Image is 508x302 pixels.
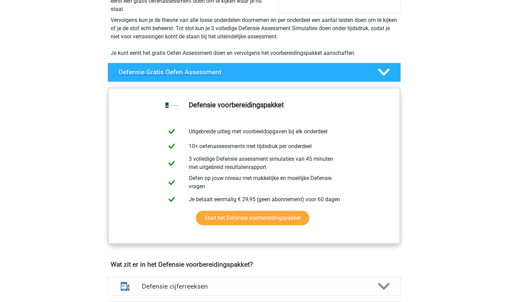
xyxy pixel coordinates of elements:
[105,277,404,296] a: cijferreeksen Defensie cijferreeksen
[196,211,309,225] a: Start het Defensie voorbereidingspakket
[108,16,400,57] div: Vervolgens kun je de theorie van alle losse onderdelen doornemen en per onderdeel een aantal test...
[111,261,398,268] h4: Wat zit er in het Defensie voorbereidingspakket?
[105,63,404,82] a: Defensie Gratis Oefen Assessment
[116,277,134,295] img: cijferreeksen
[142,282,366,290] h4: Defensie cijferreeksen
[119,68,367,76] h4: Defensie Gratis Oefen Assessment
